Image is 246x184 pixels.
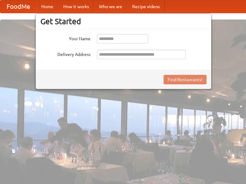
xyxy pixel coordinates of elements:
[36,0,58,13] a: Home
[164,75,207,84] button: Find Restaurants!
[127,0,165,13] a: Recipe videos
[40,34,91,42] label: Your Name
[40,17,207,26] h3: Get Started
[58,0,94,13] a: How it works
[94,0,127,13] a: Who we are
[0,0,36,13] a: FoodMe
[40,50,91,58] label: Delivery Address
